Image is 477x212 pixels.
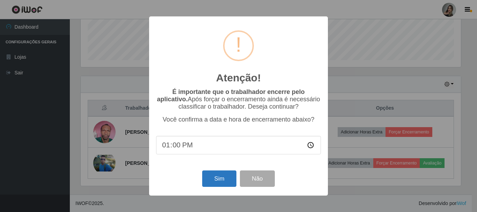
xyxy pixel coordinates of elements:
[202,170,236,187] button: Sim
[156,116,321,123] p: Você confirma a data e hora de encerramento abaixo?
[240,170,274,187] button: Não
[156,88,321,110] p: Após forçar o encerramento ainda é necessário classificar o trabalhador. Deseja continuar?
[216,72,261,84] h2: Atenção!
[157,88,304,103] b: É importante que o trabalhador encerre pelo aplicativo.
